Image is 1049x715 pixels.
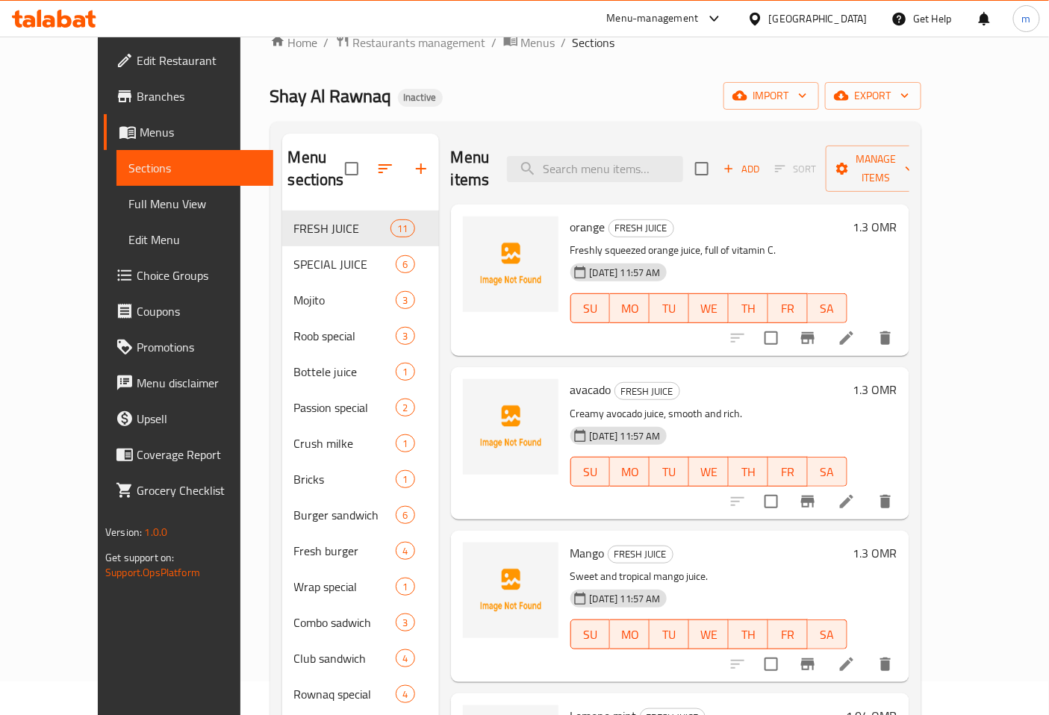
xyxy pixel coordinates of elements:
span: export [837,87,909,105]
div: Inactive [398,89,443,107]
button: TU [650,293,689,323]
button: FR [768,457,808,487]
span: Burger sandwich [294,506,396,524]
span: Manage items [838,150,914,187]
span: 4 [396,652,414,666]
span: 6 [396,257,414,272]
span: Inactive [398,91,443,104]
img: avacado [463,379,558,475]
span: Bottele juice [294,363,396,381]
span: FRESH JUICE [609,219,673,237]
div: Crush milke1 [282,425,439,461]
span: Combo sadwich [294,613,396,631]
span: Sections [573,34,615,51]
button: Branch-specific-item [790,320,826,356]
input: search [507,156,683,182]
span: Wrap special [294,578,396,596]
li: / [492,34,497,51]
div: items [396,255,414,273]
span: SU [577,461,605,483]
li: / [561,34,567,51]
div: FRESH JUICE [608,219,674,237]
span: SA [814,624,841,646]
div: SPECIAL JUICE6 [282,246,439,282]
div: Passion special2 [282,390,439,425]
div: Combo sadwich3 [282,605,439,640]
button: Branch-specific-item [790,484,826,519]
a: Branches [104,78,273,114]
h2: Menu items [451,146,490,191]
a: Home [270,34,318,51]
button: MO [610,457,650,487]
span: [DATE] 11:57 AM [584,429,667,443]
span: orange [570,216,606,238]
span: 1 [396,365,414,379]
div: Bricks1 [282,461,439,497]
div: items [396,578,414,596]
nav: breadcrumb [270,33,921,52]
span: Fresh burger [294,542,396,560]
div: Bricks [294,470,396,488]
span: FR [774,624,802,646]
p: Creamy avocado juice, smooth and rich. [570,405,847,423]
span: WE [695,624,723,646]
span: Full Menu View [128,195,261,213]
a: Edit Menu [116,222,273,257]
div: Bottele juice1 [282,354,439,390]
span: Mango [570,542,605,564]
div: Club sandwich [294,649,396,667]
button: MO [610,619,650,649]
button: Manage items [826,146,926,192]
span: Mojito [294,291,396,309]
a: Promotions [104,329,273,365]
button: SA [808,293,847,323]
span: Menu disclaimer [137,374,261,392]
button: import [723,82,819,110]
button: delete [868,320,903,356]
p: Freshly squeezed orange juice, full of vitamin C. [570,241,847,260]
div: items [396,363,414,381]
span: 4 [396,687,414,702]
div: items [396,685,414,703]
span: [DATE] 11:57 AM [584,266,667,280]
button: TH [729,457,768,487]
div: items [396,470,414,488]
span: Coverage Report [137,446,261,463]
div: Crush milke [294,434,396,452]
span: Sort sections [367,151,403,187]
span: [DATE] 11:57 AM [584,592,667,606]
span: SA [814,461,841,483]
span: Add [721,160,762,178]
button: Branch-specific-item [790,646,826,682]
span: TH [735,461,762,483]
span: Version: [105,522,142,542]
div: items [396,542,414,560]
span: 3 [396,329,414,343]
div: FRESH JUICE [294,219,391,237]
button: TH [729,619,768,649]
span: Menus [140,123,261,141]
div: Menu-management [607,10,699,28]
span: SU [577,624,605,646]
h6: 1.3 OMR [853,216,897,237]
span: Select to update [756,322,787,354]
a: Upsell [104,401,273,437]
a: Sections [116,150,273,186]
div: FRESH JUICE11 [282,210,439,246]
span: TH [735,624,762,646]
button: MO [610,293,650,323]
button: Add [718,157,765,181]
a: Edit menu item [838,493,856,511]
span: Select to update [756,649,787,680]
span: Shay Al Rawnaq [270,79,392,113]
div: Burger sandwich6 [282,497,439,533]
p: Sweet and tropical mango juice. [570,567,847,586]
span: 1 [396,472,414,487]
span: Select section [686,153,718,184]
a: Support.OpsPlatform [105,563,200,582]
span: 6 [396,508,414,522]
